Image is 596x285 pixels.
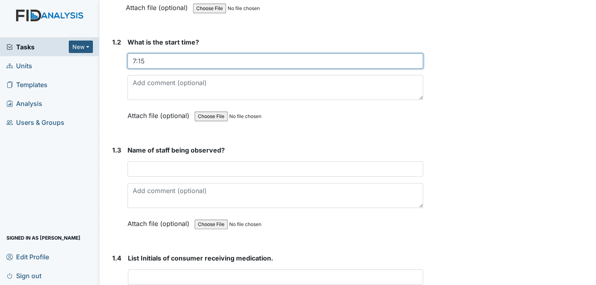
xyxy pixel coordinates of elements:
[128,254,273,262] span: List Initials of consumer receiving medication.
[127,106,193,120] label: Attach file (optional)
[6,232,80,244] span: Signed in as [PERSON_NAME]
[112,253,121,263] label: 1.4
[6,78,47,91] span: Templates
[69,41,93,53] button: New
[127,146,225,154] span: Name of staff being observed?
[6,42,69,52] a: Tasks
[112,37,121,47] label: 1.2
[6,97,42,110] span: Analysis
[6,250,49,263] span: Edit Profile
[6,116,64,128] span: Users & Groups
[6,269,41,282] span: Sign out
[127,214,193,228] label: Attach file (optional)
[127,38,199,46] span: What is the start time?
[112,145,121,155] label: 1.3
[6,59,32,72] span: Units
